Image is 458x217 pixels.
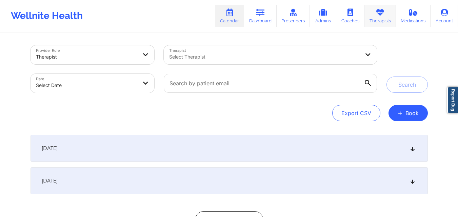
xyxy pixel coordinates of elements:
button: Export CSV [332,105,380,121]
span: + [398,111,403,115]
a: Report Bug [447,87,458,113]
button: Search [386,77,428,93]
button: +Book [389,105,428,121]
a: Coaches [336,5,364,27]
div: Select Date [36,78,138,93]
a: Calendar [215,5,244,27]
a: Admins [310,5,336,27]
input: Search by patient email [164,74,377,93]
div: Therapist [36,49,138,64]
span: [DATE] [42,177,58,184]
a: Prescribers [277,5,310,27]
a: Medications [396,5,431,27]
a: Therapists [364,5,396,27]
a: Account [431,5,458,27]
span: [DATE] [42,145,58,152]
a: Dashboard [244,5,277,27]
